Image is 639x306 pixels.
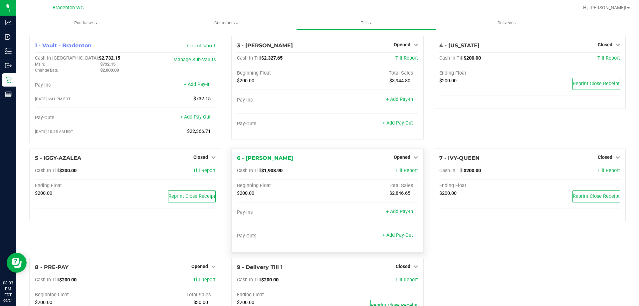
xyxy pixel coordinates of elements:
[572,190,620,202] button: Reprint Close Receipt
[35,68,58,73] span: Change Bag:
[439,190,457,196] span: $200.00
[7,253,27,273] iframe: Resource center
[173,57,216,63] a: Manage Sub-Vaults
[489,20,525,26] span: Deliveries
[193,277,216,283] a: Till Report
[396,264,410,269] span: Closed
[439,55,464,61] span: Cash In Till
[187,129,211,134] span: $22,366.71
[184,82,211,87] a: + Add Pay-In
[297,20,436,26] span: Tills
[237,97,327,103] div: Pay-Ins
[261,55,283,61] span: $2,327.65
[35,42,92,49] span: 1 - Vault - Bradenton
[237,183,327,189] div: Beginning Float
[237,155,293,161] span: 6 - [PERSON_NAME]
[237,300,254,305] span: $200.00
[180,114,211,120] a: + Add Pay-Out
[389,78,410,84] span: $3,944.80
[193,300,208,305] span: $30.00
[3,280,13,298] p: 08:03 PM EDT
[598,42,612,47] span: Closed
[464,168,481,173] span: $200.00
[394,154,410,160] span: Opened
[35,190,52,196] span: $200.00
[237,55,261,61] span: Cash In Till
[237,233,327,239] div: Pay-Outs
[395,277,418,283] a: Till Report
[5,19,12,26] inline-svg: Analytics
[261,277,279,283] span: $200.00
[53,5,84,11] span: Bradenton WC
[439,42,480,49] span: 4 - [US_STATE]
[386,209,413,214] a: + Add Pay-In
[193,168,216,173] span: Till Report
[573,81,620,87] span: Reprint Close Receipt
[193,96,211,102] span: $732.15
[100,62,115,67] span: $732.15
[5,34,12,40] inline-svg: Inbound
[597,55,620,61] a: Till Report
[100,68,119,73] span: $2,000.00
[187,43,216,49] a: Count Vault
[237,168,261,173] span: Cash In Till
[327,70,418,76] div: Total Sales
[5,62,12,69] inline-svg: Outbound
[16,20,156,26] span: Purchases
[327,183,418,189] div: Total Sales
[99,55,120,61] span: $2,732.15
[5,91,12,98] inline-svg: Reports
[572,78,620,90] button: Reprint Close Receipt
[598,154,612,160] span: Closed
[59,168,77,173] span: $200.00
[35,292,125,298] div: Beginning Float
[583,5,626,10] span: Hi, [PERSON_NAME]!
[382,232,413,238] a: + Add Pay-Out
[168,190,216,202] button: Reprint Close Receipt
[395,168,418,173] a: Till Report
[35,183,125,189] div: Ending Float
[59,277,77,283] span: $200.00
[156,16,296,30] a: Customers
[439,155,480,161] span: 7 - IVY-QUEEN
[386,97,413,102] a: + Add Pay-In
[394,42,410,47] span: Opened
[597,168,620,173] a: Till Report
[35,277,59,283] span: Cash In Till
[35,168,59,173] span: Cash In Till
[35,300,52,305] span: $200.00
[237,121,327,127] div: Pay-Outs
[35,115,125,121] div: Pay-Outs
[35,155,81,161] span: 5 - IGGY-AZALEA
[237,264,283,270] span: 9 - Delivery Till 1
[35,55,99,61] span: Cash In [GEOGRAPHIC_DATA]:
[3,298,13,303] p: 09/24
[5,77,12,83] inline-svg: Retail
[439,70,530,76] div: Ending Float
[35,129,73,134] span: [DATE] 10:25 AM EDT
[35,62,45,67] span: Main:
[389,190,410,196] span: $2,846.65
[16,16,156,30] a: Purchases
[261,168,283,173] span: $1,908.90
[237,190,254,196] span: $200.00
[35,82,125,88] div: Pay-Ins
[237,78,254,84] span: $200.00
[35,264,69,270] span: 8 - PRE-PAY
[439,183,530,189] div: Ending Float
[5,48,12,55] inline-svg: Inventory
[237,209,327,215] div: Pay-Ins
[237,70,327,76] div: Beginning Float
[464,55,481,61] span: $200.00
[382,120,413,126] a: + Add Pay-Out
[395,55,418,61] a: Till Report
[191,264,208,269] span: Opened
[237,277,261,283] span: Cash In Till
[237,42,293,49] span: 3 - [PERSON_NAME]
[168,193,215,199] span: Reprint Close Receipt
